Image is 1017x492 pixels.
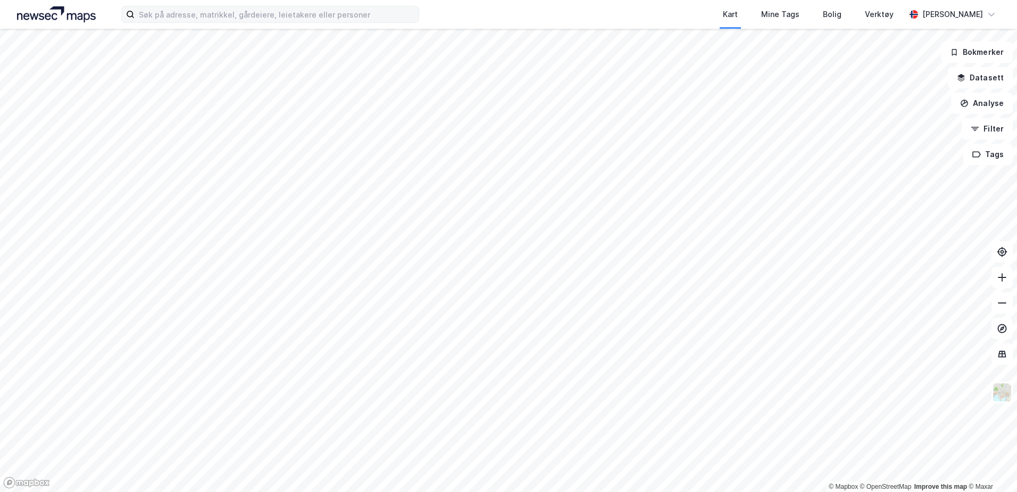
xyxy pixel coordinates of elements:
div: Kontrollprogram for chat [964,441,1017,492]
a: Mapbox [829,483,858,490]
div: Bolig [823,8,841,21]
div: Mine Tags [761,8,799,21]
button: Datasett [948,67,1013,88]
button: Tags [963,144,1013,165]
img: Z [992,382,1012,403]
button: Analyse [951,93,1013,114]
input: Søk på adresse, matrikkel, gårdeiere, leietakere eller personer [135,6,419,22]
button: Bokmerker [941,42,1013,63]
iframe: Chat Widget [964,441,1017,492]
button: Filter [962,118,1013,140]
div: Kart [723,8,738,21]
div: Verktøy [865,8,894,21]
a: Mapbox homepage [3,477,50,489]
a: OpenStreetMap [860,483,912,490]
img: logo.a4113a55bc3d86da70a041830d287a7e.svg [17,6,96,22]
a: Improve this map [914,483,967,490]
div: [PERSON_NAME] [922,8,983,21]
